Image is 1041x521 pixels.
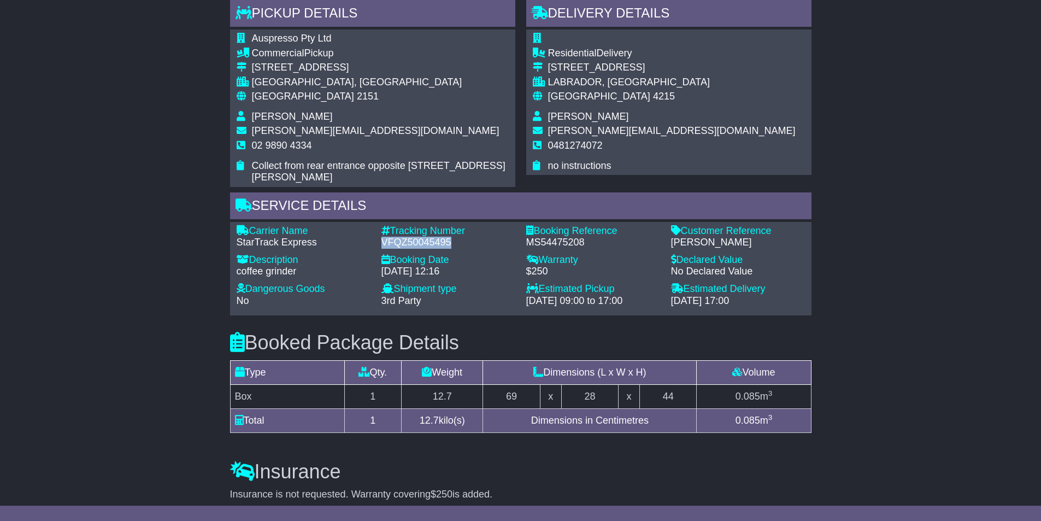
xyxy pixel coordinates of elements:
[736,415,760,426] span: 0.085
[548,48,597,58] span: Residential
[736,391,760,402] span: 0.085
[344,408,402,432] td: 1
[548,140,603,151] span: 0481274072
[357,91,379,102] span: 2151
[237,225,370,237] div: Carrier Name
[344,384,402,408] td: 1
[768,413,773,422] sup: 3
[230,360,344,384] td: Type
[619,384,640,408] td: x
[526,283,660,295] div: Estimated Pickup
[671,237,805,249] div: [PERSON_NAME]
[671,225,805,237] div: Customer Reference
[381,254,515,266] div: Booking Date
[483,408,697,432] td: Dimensions in Centimetres
[237,254,370,266] div: Description
[548,77,796,89] div: LABRADOR, [GEOGRAPHIC_DATA]
[402,384,483,408] td: 12.7
[230,408,344,432] td: Total
[540,384,561,408] td: x
[381,283,515,295] div: Shipment type
[252,48,509,60] div: Pickup
[526,295,660,307] div: [DATE] 09:00 to 17:00
[431,489,452,500] span: $250
[561,384,619,408] td: 28
[381,237,515,249] div: VFQZ50045495
[252,125,499,136] span: [PERSON_NAME][EMAIL_ADDRESS][DOMAIN_NAME]
[237,283,370,295] div: Dangerous Goods
[252,77,509,89] div: [GEOGRAPHIC_DATA], [GEOGRAPHIC_DATA]
[237,295,249,306] span: No
[526,266,660,278] div: $250
[697,408,811,432] td: m
[252,48,304,58] span: Commercial
[526,237,660,249] div: MS54475208
[252,33,332,44] span: Auspresso Pty Ltd
[252,91,354,102] span: [GEOGRAPHIC_DATA]
[237,237,370,249] div: StarTrack Express
[483,360,697,384] td: Dimensions (L x W x H)
[526,254,660,266] div: Warranty
[381,295,421,306] span: 3rd Party
[548,91,650,102] span: [GEOGRAPHIC_DATA]
[402,408,483,432] td: kilo(s)
[653,91,675,102] span: 4215
[381,266,515,278] div: [DATE] 12:16
[230,461,811,483] h3: Insurance
[252,160,505,183] span: Collect from rear entrance opposite [STREET_ADDRESS][PERSON_NAME]
[230,489,811,501] div: Insurance is not requested. Warranty covering is added.
[230,192,811,222] div: Service Details
[548,125,796,136] span: [PERSON_NAME][EMAIL_ADDRESS][DOMAIN_NAME]
[252,62,509,74] div: [STREET_ADDRESS]
[548,48,796,60] div: Delivery
[230,384,344,408] td: Box
[252,111,333,122] span: [PERSON_NAME]
[402,360,483,384] td: Weight
[697,384,811,408] td: m
[230,332,811,354] h3: Booked Package Details
[526,225,660,237] div: Booking Reference
[344,360,402,384] td: Qty.
[548,111,629,122] span: [PERSON_NAME]
[671,295,805,307] div: [DATE] 17:00
[381,225,515,237] div: Tracking Number
[548,62,796,74] div: [STREET_ADDRESS]
[252,140,312,151] span: 02 9890 4334
[483,384,540,408] td: 69
[420,415,439,426] span: 12.7
[697,360,811,384] td: Volume
[768,389,773,397] sup: 3
[671,283,805,295] div: Estimated Delivery
[671,254,805,266] div: Declared Value
[639,384,697,408] td: 44
[671,266,805,278] div: No Declared Value
[548,160,611,171] span: no instructions
[237,266,370,278] div: coffee grinder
